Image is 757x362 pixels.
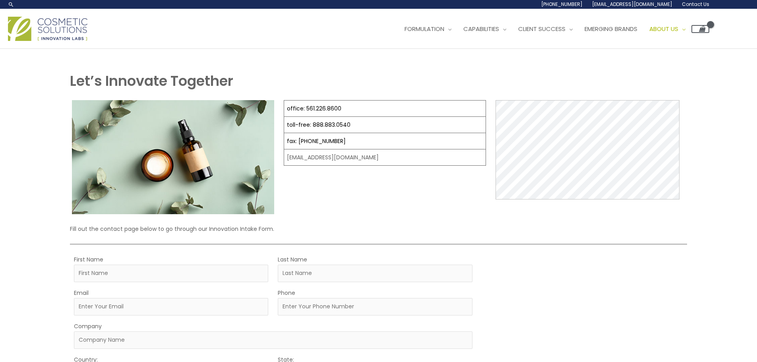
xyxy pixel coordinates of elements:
a: Emerging Brands [579,17,643,41]
label: Phone [278,288,295,298]
label: Email [74,288,89,298]
img: Contact page image for private label skincare manufacturer Cosmetic solutions shows a skin care b... [72,100,274,214]
span: Formulation [405,25,444,33]
input: Enter Your Email [74,298,268,316]
a: Capabilities [457,17,512,41]
a: office: 561.226.8600 [287,105,341,112]
strong: Let’s Innovate Together [70,71,233,91]
a: toll-free: 888.883.0540 [287,121,350,129]
label: Company [74,321,102,331]
td: [EMAIL_ADDRESS][DOMAIN_NAME] [284,149,486,166]
span: Capabilities [463,25,499,33]
nav: Site Navigation [393,17,709,41]
input: Enter Your Phone Number [278,298,472,316]
a: Search icon link [8,1,14,8]
input: First Name [74,265,268,282]
a: Formulation [399,17,457,41]
img: Cosmetic Solutions Logo [8,17,87,41]
label: First Name [74,254,103,265]
input: Company Name [74,331,472,349]
a: View Shopping Cart, empty [691,25,709,33]
span: [PHONE_NUMBER] [541,1,583,8]
span: About Us [649,25,678,33]
span: Emerging Brands [585,25,637,33]
a: About Us [643,17,691,41]
label: Last Name [278,254,307,265]
span: Contact Us [682,1,709,8]
p: Fill out the contact page below to go through our Innovation Intake Form. [70,224,687,234]
a: fax: [PHONE_NUMBER] [287,137,346,145]
span: Client Success [518,25,565,33]
a: Client Success [512,17,579,41]
input: Last Name [278,265,472,282]
span: [EMAIL_ADDRESS][DOMAIN_NAME] [592,1,672,8]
